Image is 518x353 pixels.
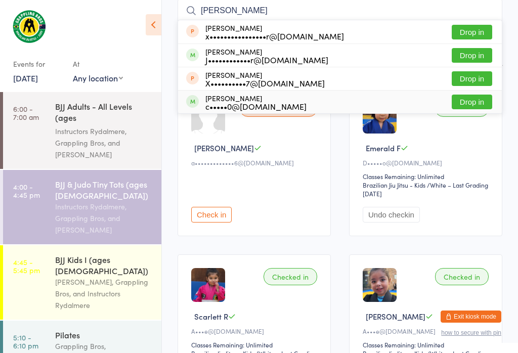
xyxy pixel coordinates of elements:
a: 4:45 -5:45 pmBJJ Kids I (ages [DEMOGRAPHIC_DATA])[PERSON_NAME], Grappling Bros, and Instructors R... [3,245,161,320]
button: Exit kiosk mode [441,311,501,323]
button: Drop in [452,25,492,39]
div: Checked in [435,268,489,285]
img: image1753481725.png [363,100,397,134]
div: D•••••o@[DOMAIN_NAME] [363,158,492,167]
div: Classes Remaining: Unlimited [363,340,492,349]
button: Drop in [452,71,492,86]
div: Instructors Rydalmere, Grappling Bros, and [PERSON_NAME] [55,125,153,160]
div: J••••••••••••r@[DOMAIN_NAME] [205,56,328,64]
time: 5:10 - 6:10 pm [13,333,38,349]
button: Undo checkin [363,207,420,223]
time: 4:45 - 5:45 pm [13,258,40,274]
div: [PERSON_NAME] [205,71,325,87]
button: Drop in [452,48,492,63]
time: 4:00 - 4:45 pm [13,183,40,199]
div: Classes Remaining: Unlimited [191,340,320,349]
div: Events for [13,56,63,72]
span: Scarlett R [194,311,228,322]
div: x••••••••••••••••r@[DOMAIN_NAME] [205,32,344,40]
div: A•••e@[DOMAIN_NAME] [363,327,492,335]
div: Instructors Rydalmere, Grappling Bros, and [PERSON_NAME] [55,201,153,236]
div: BJJ Kids I (ages [DEMOGRAPHIC_DATA]) [55,254,153,276]
div: [PERSON_NAME] [205,94,307,110]
div: X••••••••••7@[DOMAIN_NAME] [205,79,325,87]
div: BJJ Adults - All Levels (ages [DEMOGRAPHIC_DATA]+) [55,101,153,125]
button: Drop in [452,95,492,109]
div: Checked in [264,268,317,285]
div: [PERSON_NAME] [205,24,344,40]
img: Grappling Bros Rydalmere [10,8,48,46]
div: [PERSON_NAME], Grappling Bros, and Instructors Rydalmere [55,276,153,311]
div: [PERSON_NAME] [205,48,328,64]
span: [PERSON_NAME] [366,311,425,322]
a: [DATE] [13,72,38,83]
span: [PERSON_NAME] [194,143,254,153]
div: Classes Remaining: Unlimited [363,172,492,181]
a: 6:00 -7:00 amBJJ Adults - All Levels (ages [DEMOGRAPHIC_DATA]+)Instructors Rydalmere, Grappling B... [3,92,161,169]
div: A•••e@[DOMAIN_NAME] [191,327,320,335]
div: At [73,56,123,72]
img: image1755066357.png [191,268,225,302]
a: 4:00 -4:45 pmBJJ & Judo Tiny Tots (ages [DEMOGRAPHIC_DATA])Instructors Rydalmere, Grappling Bros,... [3,170,161,244]
button: Check in [191,207,232,223]
button: how to secure with pin [441,329,501,336]
div: Any location [73,72,123,83]
div: Brazilian Jiu Jitsu - Kids [363,181,425,189]
img: image1714544892.png [363,268,397,302]
div: c•••••0@[DOMAIN_NAME] [205,102,307,110]
div: Pilates [55,329,153,340]
div: BJJ & Judo Tiny Tots (ages [DEMOGRAPHIC_DATA]) [55,179,153,201]
time: 6:00 - 7:00 am [13,105,39,121]
div: a•••••••••••••6@[DOMAIN_NAME] [191,158,320,167]
span: Emerald F [366,143,401,153]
